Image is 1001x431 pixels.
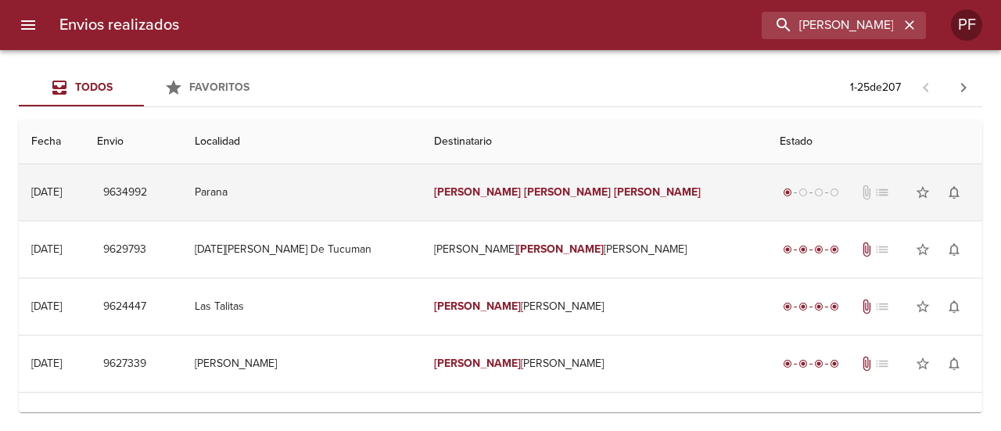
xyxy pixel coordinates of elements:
[830,359,839,368] span: radio_button_checked
[9,6,47,44] button: menu
[182,120,422,164] th: Localidad
[97,350,152,379] button: 9627339
[798,188,808,197] span: radio_button_unchecked
[907,234,938,265] button: Agregar a favoritos
[19,120,84,164] th: Fecha
[434,357,521,370] em: [PERSON_NAME]
[783,359,792,368] span: radio_button_checked
[874,299,890,314] span: No tiene pedido asociado
[783,245,792,254] span: radio_button_checked
[182,278,422,335] td: Las Talitas
[938,348,970,379] button: Activar notificaciones
[951,9,982,41] div: Abrir información de usuario
[915,242,931,257] span: star_border
[798,302,808,311] span: radio_button_checked
[938,234,970,265] button: Activar notificaciones
[874,242,890,257] span: No tiene pedido asociado
[830,245,839,254] span: radio_button_checked
[97,235,152,264] button: 9629793
[859,242,874,257] span: Tiene documentos adjuntos
[946,242,962,257] span: notifications_none
[103,183,147,203] span: 9634992
[780,299,842,314] div: Entregado
[907,79,945,95] span: Pagina anterior
[907,291,938,322] button: Agregar a favoritos
[915,185,931,200] span: star_border
[767,120,982,164] th: Estado
[945,69,982,106] span: Pagina siguiente
[31,185,62,199] div: [DATE]
[614,185,701,199] em: [PERSON_NAME]
[859,299,874,314] span: Tiene documentos adjuntos
[798,245,808,254] span: radio_button_checked
[422,221,766,278] td: [PERSON_NAME] [PERSON_NAME]
[907,348,938,379] button: Agregar a favoritos
[874,185,890,200] span: No tiene pedido asociado
[422,336,766,392] td: [PERSON_NAME]
[434,185,521,199] em: [PERSON_NAME]
[524,185,611,199] em: [PERSON_NAME]
[780,185,842,200] div: Generado
[907,177,938,208] button: Agregar a favoritos
[780,242,842,257] div: Entregado
[103,411,142,431] span: 9616218
[31,300,62,313] div: [DATE]
[103,240,146,260] span: 9629793
[762,12,899,39] input: buscar
[422,278,766,335] td: [PERSON_NAME]
[783,188,792,197] span: radio_button_checked
[422,120,766,164] th: Destinatario
[75,81,113,94] span: Todos
[946,299,962,314] span: notifications_none
[951,9,982,41] div: PF
[97,178,153,207] button: 9634992
[31,242,62,256] div: [DATE]
[182,336,422,392] td: [PERSON_NAME]
[182,164,422,221] td: Parana
[814,245,823,254] span: radio_button_checked
[814,359,823,368] span: radio_button_checked
[859,185,874,200] span: No tiene documentos adjuntos
[946,185,962,200] span: notifications_none
[434,300,521,313] em: [PERSON_NAME]
[182,221,422,278] td: [DATE][PERSON_NAME] De Tucuman
[19,69,269,106] div: Tabs Envios
[780,356,842,372] div: Entregado
[814,188,823,197] span: radio_button_unchecked
[103,354,146,374] span: 9627339
[938,291,970,322] button: Activar notificaciones
[31,357,62,370] div: [DATE]
[814,302,823,311] span: radio_button_checked
[915,356,931,372] span: star_border
[915,299,931,314] span: star_border
[938,177,970,208] button: Activar notificaciones
[783,302,792,311] span: radio_button_checked
[830,302,839,311] span: radio_button_checked
[874,356,890,372] span: No tiene pedido asociado
[189,81,249,94] span: Favoritos
[103,297,146,317] span: 9624447
[798,359,808,368] span: radio_button_checked
[830,188,839,197] span: radio_button_unchecked
[946,356,962,372] span: notifications_none
[97,293,152,321] button: 9624447
[84,120,181,164] th: Envio
[517,242,604,256] em: [PERSON_NAME]
[59,13,179,38] h6: Envios realizados
[850,80,901,95] p: 1 - 25 de 207
[859,356,874,372] span: Tiene documentos adjuntos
